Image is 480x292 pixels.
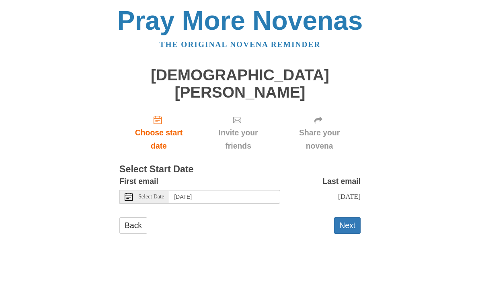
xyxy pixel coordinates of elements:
h1: [DEMOGRAPHIC_DATA][PERSON_NAME] [119,67,361,101]
div: Click "Next" to confirm your start date first. [198,109,278,157]
h3: Select Start Date [119,164,361,175]
span: [DATE] [338,192,361,200]
a: The original novena reminder [160,40,321,49]
a: Choose start date [119,109,198,157]
span: Choose start date [127,126,190,153]
span: Select Date [138,194,164,200]
div: Click "Next" to confirm your start date first. [278,109,361,157]
label: First email [119,175,158,188]
a: Back [119,217,147,234]
button: Next [334,217,361,234]
span: Invite your friends [206,126,270,153]
label: Last email [322,175,361,188]
a: Pray More Novenas [117,6,363,35]
span: Share your novena [286,126,353,153]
